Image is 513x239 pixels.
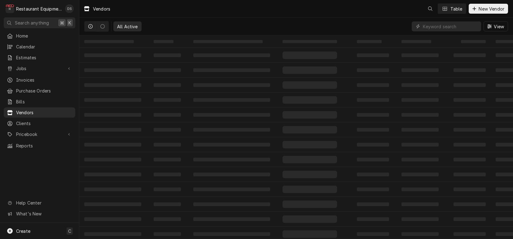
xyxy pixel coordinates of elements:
span: Search anything [15,20,49,26]
span: ‌ [401,232,439,236]
span: Invoices [16,77,72,83]
span: ‌ [401,53,439,57]
span: New Vendor [477,6,506,12]
span: ‌ [401,68,439,72]
span: ‌ [283,96,337,104]
span: ‌ [401,202,439,206]
span: ‌ [154,40,173,43]
a: Clients [4,118,75,129]
span: ‌ [454,232,486,236]
span: Pricebook [16,131,63,138]
span: ‌ [154,173,181,176]
div: DS [65,4,74,13]
span: Reports [16,142,72,149]
span: ‌ [84,158,141,161]
a: Go to Pricebook [4,129,75,139]
span: ‌ [193,158,270,161]
span: ‌ [283,230,337,238]
div: Derek Stewart's Avatar [65,4,74,13]
span: ‌ [461,40,486,43]
span: ‌ [154,187,181,191]
span: Estimates [16,54,72,61]
span: ‌ [283,52,337,59]
span: ‌ [193,217,270,221]
span: ‌ [357,128,389,132]
span: ‌ [84,217,141,221]
span: ‌ [283,81,337,89]
span: ‌ [357,68,389,72]
a: Go to Jobs [4,63,75,74]
span: ‌ [357,217,389,221]
span: ‌ [357,143,389,147]
span: ‌ [283,141,337,148]
button: New Vendor [469,4,508,14]
span: ‌ [193,202,270,206]
span: ‌ [283,111,337,119]
span: ‌ [357,113,389,117]
span: ‌ [84,202,141,206]
span: ‌ [401,143,439,147]
span: ‌ [357,53,389,57]
span: ‌ [357,40,382,43]
a: Purchase Orders [4,86,75,96]
span: ‌ [84,143,141,147]
span: ‌ [454,68,486,72]
span: ‌ [154,83,181,87]
span: ‌ [283,186,337,193]
span: Home [16,33,72,39]
span: ‌ [401,83,439,87]
a: Estimates [4,52,75,63]
span: ‌ [401,98,439,102]
span: ‌ [154,158,181,161]
span: ‌ [283,215,337,223]
div: Restaurant Equipment Diagnostics's Avatar [6,4,14,13]
span: ‌ [193,98,270,102]
a: Bills [4,97,75,107]
span: ‌ [454,217,486,221]
span: ‌ [401,158,439,161]
span: ‌ [401,217,439,221]
span: ‌ [84,113,141,117]
span: ‌ [401,128,439,132]
div: Restaurant Equipment Diagnostics [16,6,62,12]
span: ‌ [193,53,270,57]
span: ‌ [401,40,431,43]
span: ‌ [357,202,389,206]
span: Calendar [16,43,72,50]
span: ‌ [84,40,134,43]
span: ‌ [193,187,270,191]
span: ‌ [454,158,486,161]
span: K [68,20,71,26]
span: Jobs [16,65,63,72]
a: Invoices [4,75,75,85]
span: ‌ [357,187,389,191]
button: Open search [425,4,435,14]
span: ‌ [283,40,337,43]
button: View [484,21,508,31]
span: ‌ [454,202,486,206]
span: ‌ [401,113,439,117]
span: ‌ [154,202,181,206]
span: Help Center [16,200,72,206]
span: ‌ [454,143,486,147]
span: ‌ [84,173,141,176]
span: ‌ [357,173,389,176]
span: ‌ [193,40,263,43]
div: Table [450,6,463,12]
span: ‌ [454,173,486,176]
span: Purchase Orders [16,88,72,94]
span: ‌ [454,53,486,57]
span: ‌ [84,98,141,102]
span: ‌ [454,187,486,191]
span: ‌ [84,68,141,72]
span: ‌ [84,128,141,132]
div: All Active [117,23,138,30]
span: ‌ [193,83,270,87]
span: ‌ [283,126,337,133]
span: ‌ [454,98,486,102]
span: C [68,228,71,234]
span: ‌ [454,113,486,117]
span: ‌ [357,232,389,236]
span: ‌ [193,232,270,236]
span: ‌ [454,83,486,87]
